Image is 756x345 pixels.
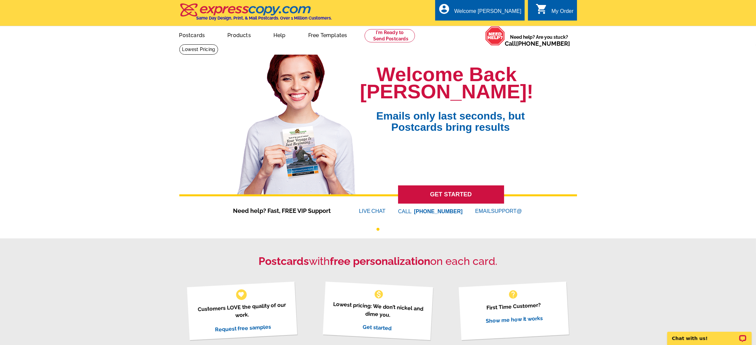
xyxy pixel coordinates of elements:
span: Emails only last seconds, but Postcards bring results [368,100,533,133]
a: Postcards [169,27,216,42]
p: Lowest pricing: We don’t nickel and dime you. [331,300,425,321]
img: welcome-back-logged-in.png [233,49,360,194]
font: SUPPORT@ [491,207,523,215]
span: Call [505,40,570,47]
h4: Same Day Design, Print, & Mail Postcards. Over 1 Million Customers. [197,16,332,21]
h2: with on each card. [179,255,577,268]
div: My Order [552,8,574,18]
a: Free Templates [298,27,358,42]
a: LIVECHAT [359,208,385,214]
strong: Postcards [259,255,309,267]
span: Need help? Are you stuck? [505,34,574,47]
span: favorite [238,291,245,298]
h1: Welcome Back [PERSON_NAME]! [360,66,533,100]
i: account_circle [438,3,450,15]
a: Help [263,27,296,42]
a: Same Day Design, Print, & Mail Postcards. Over 1 Million Customers. [179,8,332,21]
button: 1 of 1 [377,228,379,231]
p: Customers LOVE the quality of our work. [195,301,289,321]
a: Show me how it works [486,315,543,324]
span: monetization_on [374,289,384,300]
a: Products [217,27,262,42]
a: [PHONE_NUMBER] [516,40,570,47]
i: shopping_cart [536,3,548,15]
strong: free personalization [330,255,431,267]
a: shopping_cart My Order [536,7,574,16]
span: Need help? Fast, FREE VIP Support [233,206,339,215]
font: LIVE [359,207,372,215]
p: First Time Customer? [467,300,560,313]
a: Request free samples [215,323,271,333]
div: Welcome [PERSON_NAME] [454,8,521,18]
a: Get started [363,323,392,331]
iframe: LiveChat chat widget [663,324,756,345]
img: help [485,26,505,46]
a: GET STARTED [398,185,504,204]
span: help [508,289,518,300]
